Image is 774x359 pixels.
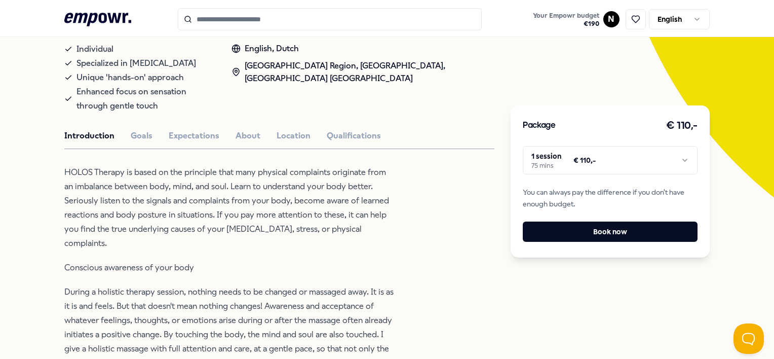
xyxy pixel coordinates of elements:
[533,20,599,28] span: € 190
[64,129,114,142] button: Introduction
[523,222,697,242] button: Book now
[327,129,381,142] button: Qualifications
[64,165,394,250] p: HOLOS Therapy is based on the principle that many physical complaints originate from an imbalance...
[76,42,113,56] span: Individual
[236,129,260,142] button: About
[178,8,482,30] input: Search for products, categories or subcategories
[169,129,219,142] button: Expectations
[76,56,196,70] span: Specialized in [MEDICAL_DATA]
[531,10,601,30] button: Your Empowr budget€190
[523,187,697,209] span: You can always pay the difference if you don't have enough budget.
[131,129,152,142] button: Goals
[64,261,394,275] p: Conscious awareness of your body
[603,11,620,27] button: N
[76,70,184,85] span: Unique 'hands-on' approach
[733,324,764,354] iframe: Help Scout Beacon - Open
[523,119,555,132] h3: Package
[76,85,211,113] span: Enhanced focus on sensation through gentle touch
[231,59,494,85] div: [GEOGRAPHIC_DATA] Region, [GEOGRAPHIC_DATA], [GEOGRAPHIC_DATA] [GEOGRAPHIC_DATA]
[529,9,603,30] a: Your Empowr budget€190
[533,12,599,20] span: Your Empowr budget
[666,118,698,134] h3: € 110,-
[277,129,311,142] button: Location
[231,42,494,55] div: English, Dutch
